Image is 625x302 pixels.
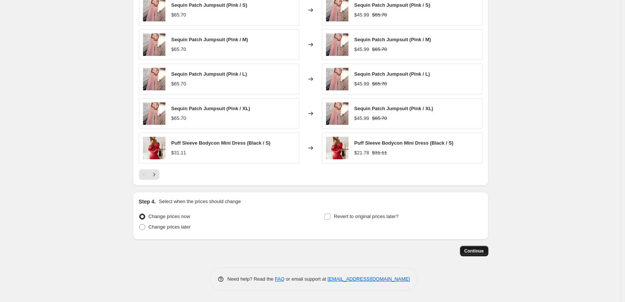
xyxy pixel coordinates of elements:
span: Sequin Patch Jumpsuit (Pink / XL) [354,106,433,111]
img: il_fullxfull.4898667282_ea7u_1cc31a33-5692-4861-a718-fd1adac64166_80x.jpg [143,137,165,159]
button: Next [149,169,159,180]
div: $65.70 [171,46,186,53]
span: Puff Sleeve Bodycon Mini Dress (Black / S) [171,140,271,146]
p: Select when the prices should change [159,198,241,205]
img: il_fullxfull.4960571027_anxu_a931e3a1-9f66-4589-adb9-37a463ee2567_80x.jpg [326,68,348,90]
span: Sequin Patch Jumpsuit (Pink / S) [354,2,430,8]
span: Sequin Patch Jumpsuit (Pink / L) [171,71,247,77]
div: $45.99 [354,115,369,122]
button: Continue [460,246,488,256]
div: $45.99 [354,46,369,53]
span: Sequin Patch Jumpsuit (Pink / S) [171,2,247,8]
img: il_fullxfull.4960571027_anxu_a931e3a1-9f66-4589-adb9-37a463ee2567_80x.jpg [326,33,348,56]
div: $65.70 [171,11,186,19]
div: $21.78 [354,149,369,157]
img: il_fullxfull.4960571027_anxu_a931e3a1-9f66-4589-adb9-37a463ee2567_80x.jpg [143,33,165,56]
a: [EMAIL_ADDRESS][DOMAIN_NAME] [327,276,410,282]
span: Change prices now [149,214,190,219]
span: Sequin Patch Jumpsuit (Pink / M) [171,37,248,42]
span: Sequin Patch Jumpsuit (Pink / M) [354,37,431,42]
span: Revert to original prices later? [334,214,399,219]
span: Puff Sleeve Bodycon Mini Dress (Black / S) [354,140,454,146]
h2: Step 4. [139,198,156,205]
span: Continue [464,248,484,254]
nav: Pagination [139,169,159,180]
img: il_fullxfull.4960571027_anxu_a931e3a1-9f66-4589-adb9-37a463ee2567_80x.jpg [143,68,165,90]
strike: $31.11 [372,149,387,157]
span: Change prices later [149,224,191,230]
span: Sequin Patch Jumpsuit (Pink / XL) [171,106,250,111]
strike: $65.70 [372,80,387,88]
span: Need help? Read the [228,276,275,282]
span: Sequin Patch Jumpsuit (Pink / L) [354,71,430,77]
img: il_fullxfull.4898667282_ea7u_1cc31a33-5692-4861-a718-fd1adac64166_80x.jpg [326,137,348,159]
img: il_fullxfull.4960571027_anxu_a931e3a1-9f66-4589-adb9-37a463ee2567_80x.jpg [326,102,348,125]
span: or email support at [284,276,327,282]
strike: $65.70 [372,11,387,19]
div: $45.99 [354,80,369,88]
strike: $65.70 [372,46,387,53]
strike: $65.70 [372,115,387,122]
div: $45.99 [354,11,369,19]
img: il_fullxfull.4960571027_anxu_a931e3a1-9f66-4589-adb9-37a463ee2567_80x.jpg [143,102,165,125]
a: FAQ [275,276,284,282]
div: $31.11 [171,149,186,157]
div: $65.70 [171,115,186,122]
div: $65.70 [171,80,186,88]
